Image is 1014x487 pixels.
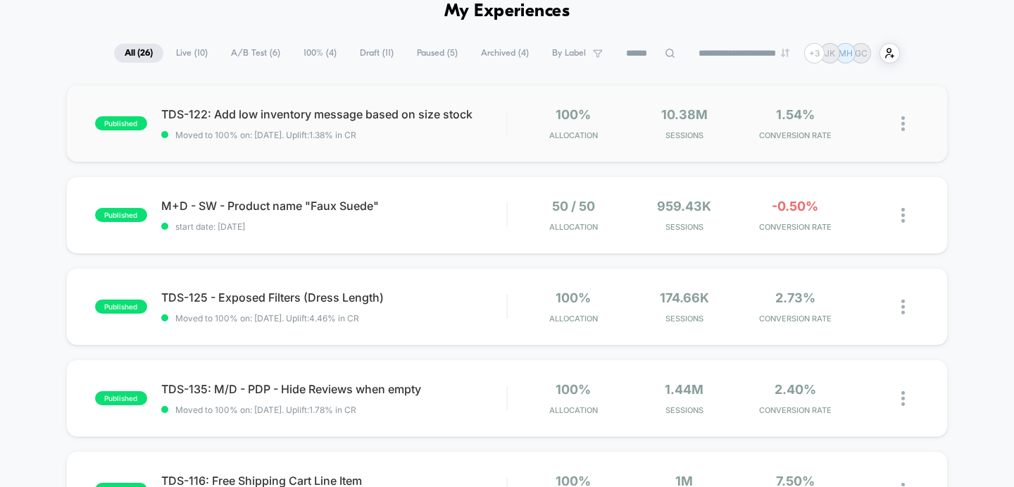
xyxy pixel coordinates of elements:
[552,48,586,58] span: By Label
[901,208,905,223] img: close
[549,314,598,323] span: Allocation
[781,49,789,57] img: end
[114,44,163,63] span: All ( 26 )
[293,44,347,63] span: 100% ( 4 )
[161,290,507,304] span: TDS-125 - Exposed Filters (Dress Length)
[665,382,703,397] span: 1.44M
[552,199,595,214] span: 50 / 50
[632,222,736,232] span: Sessions
[660,290,709,305] span: 174.66k
[349,44,404,63] span: Draft ( 11 )
[657,199,711,214] span: 959.43k
[825,48,835,58] p: JK
[549,130,598,140] span: Allocation
[165,44,218,63] span: Live ( 10 )
[632,405,736,415] span: Sessions
[95,300,147,314] span: published
[95,208,147,222] span: published
[175,313,359,323] span: Moved to 100% on: [DATE] . Uplift: 4.46% in CR
[220,44,291,63] span: A/B Test ( 6 )
[556,107,591,122] span: 100%
[95,391,147,405] span: published
[901,116,905,131] img: close
[406,44,468,63] span: Paused ( 5 )
[161,107,507,121] span: TDS-122: Add low inventory message based on size stock
[744,130,847,140] span: CONVERSION RATE
[470,44,539,63] span: Archived ( 4 )
[161,382,507,396] span: TDS-135: M/D - PDP - Hide Reviews when empty
[161,199,507,213] span: M+D - SW - Product name "Faux Suede"
[161,221,507,232] span: start date: [DATE]
[556,290,591,305] span: 100%
[632,314,736,323] span: Sessions
[556,382,591,397] span: 100%
[661,107,708,122] span: 10.38M
[632,130,736,140] span: Sessions
[175,405,356,415] span: Moved to 100% on: [DATE] . Uplift: 1.78% in CR
[95,116,147,130] span: published
[901,391,905,406] img: close
[855,48,868,58] p: GC
[776,107,815,122] span: 1.54%
[549,405,598,415] span: Allocation
[775,382,816,397] span: 2.40%
[744,314,847,323] span: CONVERSION RATE
[175,130,356,140] span: Moved to 100% on: [DATE] . Uplift: 1.38% in CR
[549,222,598,232] span: Allocation
[775,290,815,305] span: 2.73%
[744,405,847,415] span: CONVERSION RATE
[804,43,825,63] div: + 3
[444,1,570,22] h1: My Experiences
[839,48,853,58] p: MH
[772,199,818,214] span: -0.50%
[901,300,905,314] img: close
[744,222,847,232] span: CONVERSION RATE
